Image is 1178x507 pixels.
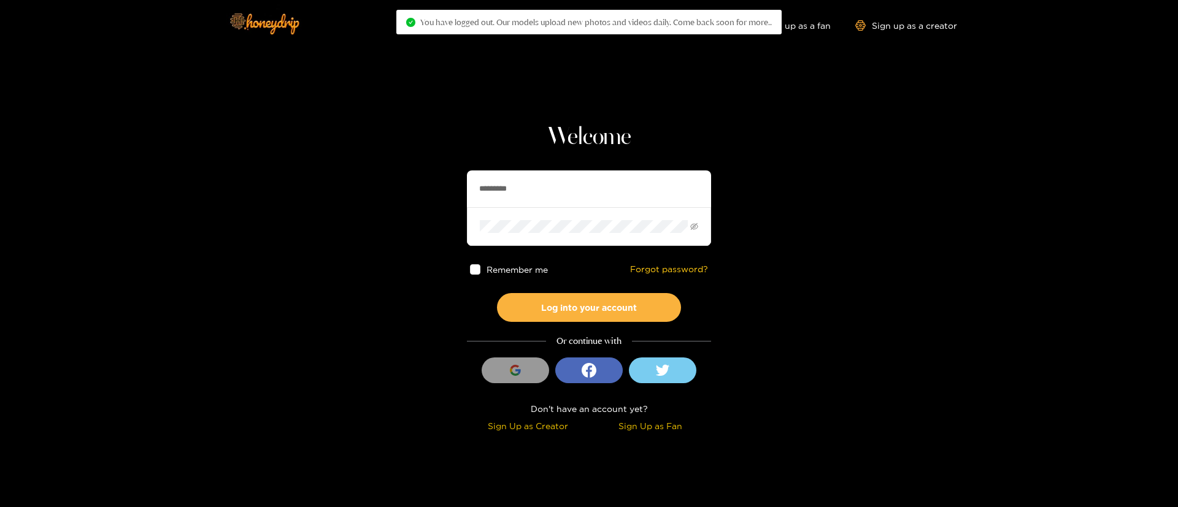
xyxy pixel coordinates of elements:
button: Log into your account [497,293,681,322]
span: check-circle [406,18,415,27]
a: Sign up as a creator [855,20,957,31]
span: You have logged out. Our models upload new photos and videos daily. Come back soon for more.. [420,17,772,27]
div: Sign Up as Fan [592,419,708,433]
a: Forgot password? [630,264,708,275]
div: Don't have an account yet? [467,402,711,416]
span: eye-invisible [690,223,698,231]
div: Or continue with [467,334,711,348]
div: Sign Up as Creator [470,419,586,433]
h1: Welcome [467,123,711,152]
span: Remember me [487,265,548,274]
a: Sign up as a fan [747,20,831,31]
